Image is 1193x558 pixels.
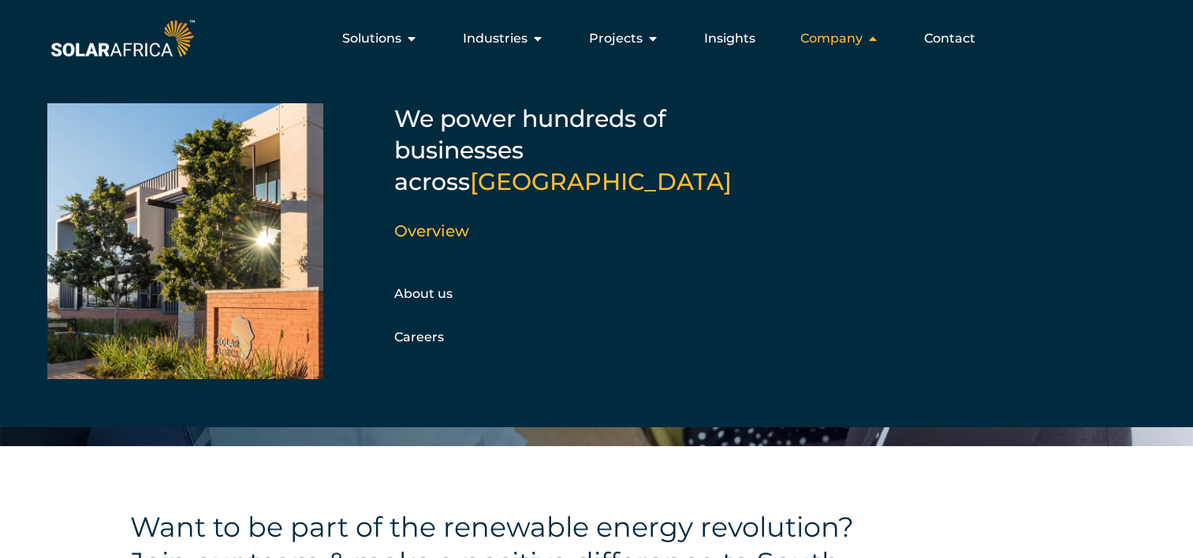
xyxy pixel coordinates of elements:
[924,29,975,48] a: Contact
[470,167,732,196] span: [GEOGRAPHIC_DATA]
[198,23,988,54] nav: Menu
[394,329,444,344] a: Careers
[198,23,988,54] div: Menu Toggle
[394,103,788,198] h5: We power hundreds of businesses across
[704,29,755,48] a: Insights
[589,29,643,48] span: Projects
[394,286,453,301] a: About us
[463,29,528,48] span: Industries
[342,29,401,48] span: Solutions
[800,29,863,48] span: Company
[394,221,469,240] a: Overview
